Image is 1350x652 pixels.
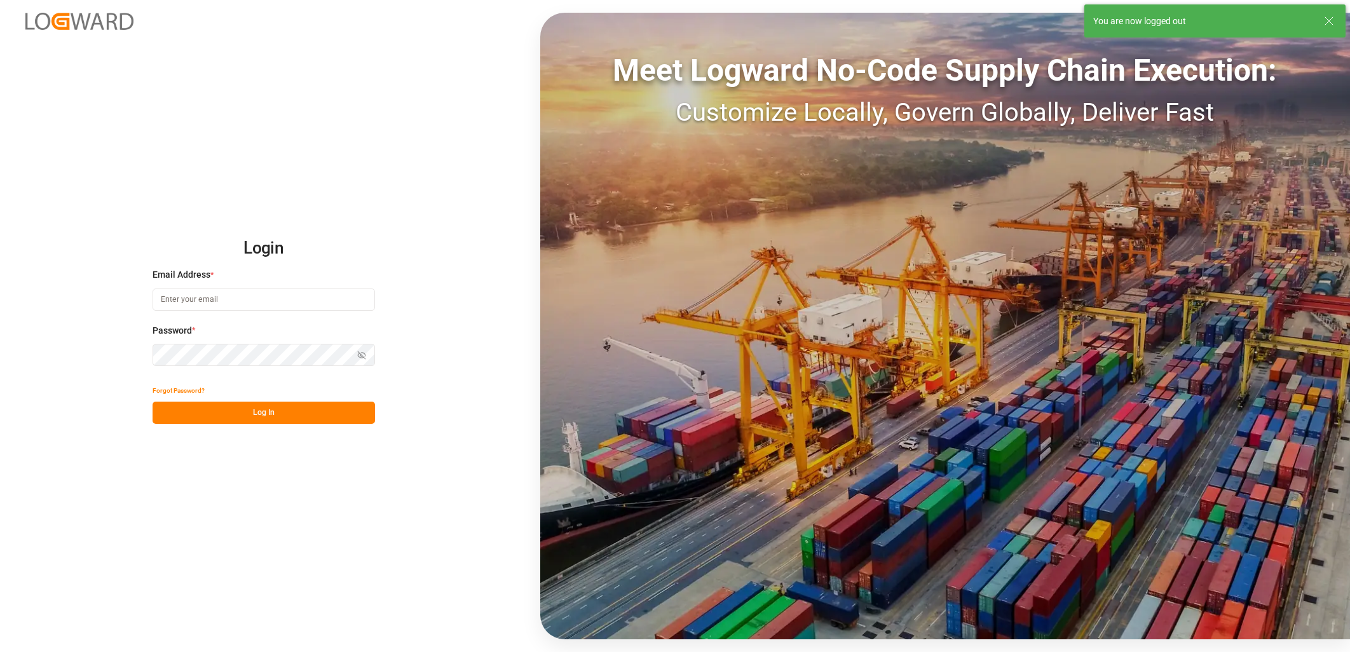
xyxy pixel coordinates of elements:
h2: Login [153,228,375,269]
span: Password [153,324,192,337]
div: Meet Logward No-Code Supply Chain Execution: [540,48,1350,93]
img: Logward_new_orange.png [25,13,133,30]
div: Customize Locally, Govern Globally, Deliver Fast [540,93,1350,132]
button: Forgot Password? [153,379,205,402]
input: Enter your email [153,289,375,311]
span: Email Address [153,268,210,282]
button: Log In [153,402,375,424]
div: You are now logged out [1093,15,1312,28]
